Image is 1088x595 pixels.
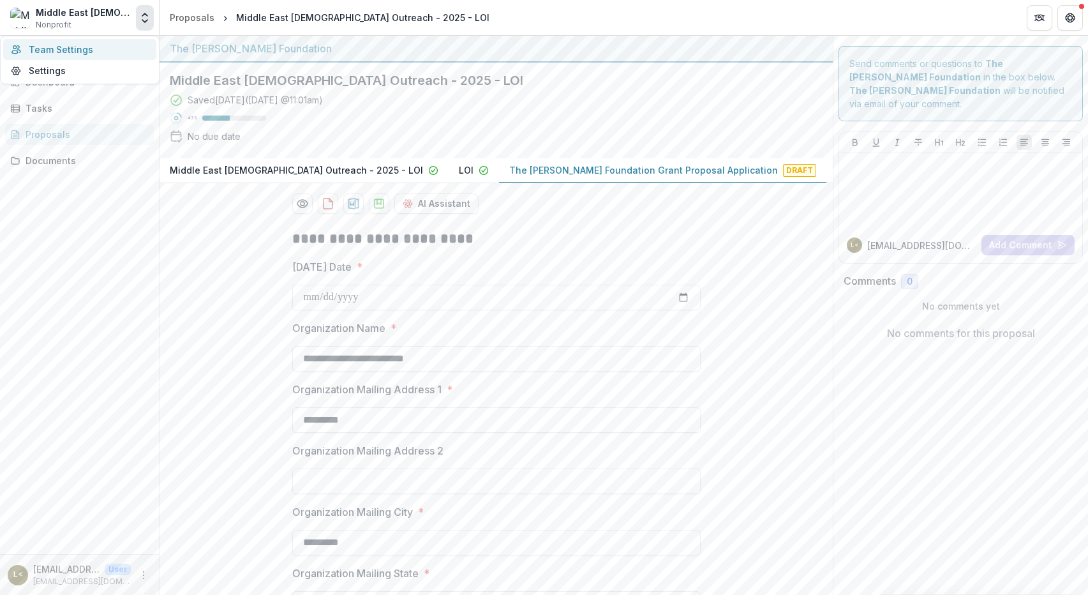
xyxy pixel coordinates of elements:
button: Align Center [1038,135,1053,150]
p: Organization Mailing State [292,566,419,581]
button: download-proposal [318,193,338,214]
p: No comments yet [844,299,1078,313]
button: Strike [911,135,926,150]
div: lmartinez@mebo.org <lmartinez@mebo.org> [13,571,23,579]
p: Organization Mailing City [292,504,413,520]
p: The [PERSON_NAME] Foundation Grant Proposal Application [509,163,778,177]
a: Documents [5,150,154,171]
p: Middle East [DEMOGRAPHIC_DATA] Outreach - 2025 - LOI [170,163,423,177]
span: Nonprofit [36,19,71,31]
h2: Middle East [DEMOGRAPHIC_DATA] Outreach - 2025 - LOI [170,73,802,88]
span: 0 [907,276,913,287]
p: Organization Mailing Address 1 [292,382,442,397]
button: Open entity switcher [136,5,154,31]
button: Heading 1 [932,135,947,150]
span: Draft [783,164,816,177]
button: Italicize [890,135,905,150]
button: More [136,568,151,583]
button: Preview 5d08598a-69ed-4839-8745-66ab625de7a2-2.pdf [292,193,313,214]
div: The [PERSON_NAME] Foundation [170,41,823,56]
button: Heading 2 [953,135,968,150]
button: Align Left [1017,135,1032,150]
a: Tasks [5,98,154,119]
nav: breadcrumb [165,8,495,27]
p: LOI [459,163,473,177]
h2: Comments [844,275,896,287]
div: No due date [188,130,241,143]
strong: The [PERSON_NAME] Foundation [849,85,1001,96]
button: Partners [1027,5,1052,31]
button: Underline [868,135,884,150]
p: [EMAIL_ADDRESS][DOMAIN_NAME] < [867,239,976,252]
div: Proposals [170,11,214,24]
div: lmartinez@mebo.org <lmartinez@mebo.org> [851,242,859,248]
p: 43 % [188,114,197,123]
div: Send comments or questions to in the box below. will be notified via email of your comment. [838,46,1083,121]
div: Documents [26,154,144,167]
div: Middle East [DEMOGRAPHIC_DATA] Outreach [36,6,131,19]
button: Bold [847,135,863,150]
p: No comments for this proposal [887,326,1035,341]
p: Organization Mailing Address 2 [292,443,443,458]
div: Proposals [26,128,144,141]
button: download-proposal [343,193,364,214]
p: [EMAIL_ADDRESS][DOMAIN_NAME] <[EMAIL_ADDRESS][DOMAIN_NAME]> [33,562,100,576]
a: Proposals [165,8,220,27]
button: Bullet List [974,135,990,150]
p: User [105,564,131,575]
button: Ordered List [995,135,1011,150]
button: Add Comment [981,235,1075,255]
img: Middle East Bible Outreach [10,8,31,28]
p: [DATE] Date [292,259,352,275]
div: Saved [DATE] ( [DATE] @ 11:01am ) [188,93,323,107]
button: download-proposal [369,193,389,214]
button: Get Help [1057,5,1083,31]
button: AI Assistant [394,193,479,214]
a: Proposals [5,124,154,145]
button: Align Right [1059,135,1074,150]
div: Middle East [DEMOGRAPHIC_DATA] Outreach - 2025 - LOI [236,11,489,24]
p: [EMAIL_ADDRESS][DOMAIN_NAME] [33,576,131,587]
div: Tasks [26,102,144,115]
p: Organization Name [292,320,385,336]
